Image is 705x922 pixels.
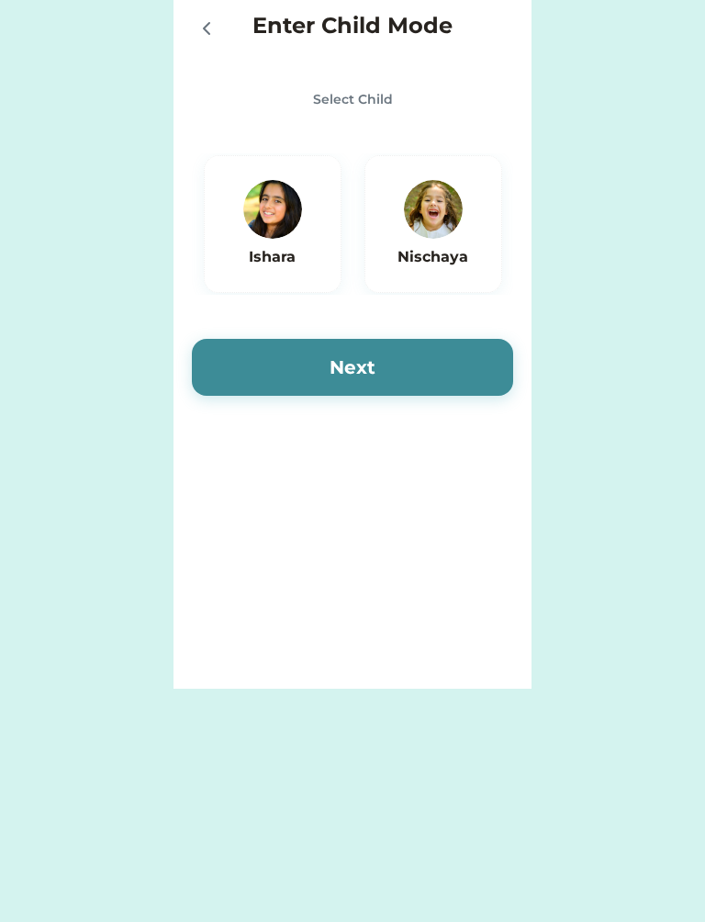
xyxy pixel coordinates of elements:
[404,180,463,239] img: https%3A%2F%2F1dfc823d71cc564f25c7cc035732a2d8.cdn.bubble.io%2Ff1760474482252x289489609497642900%...
[192,339,513,396] button: Next
[192,90,513,109] div: Select Child
[252,9,453,42] h4: Enter Child Mode
[228,246,318,268] h6: Ishara
[243,180,302,239] img: https%3A%2F%2F1dfc823d71cc564f25c7cc035732a2d8.cdn.bubble.io%2Ff1760474236035x236453252883344740%...
[388,246,478,268] h6: Nischaya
